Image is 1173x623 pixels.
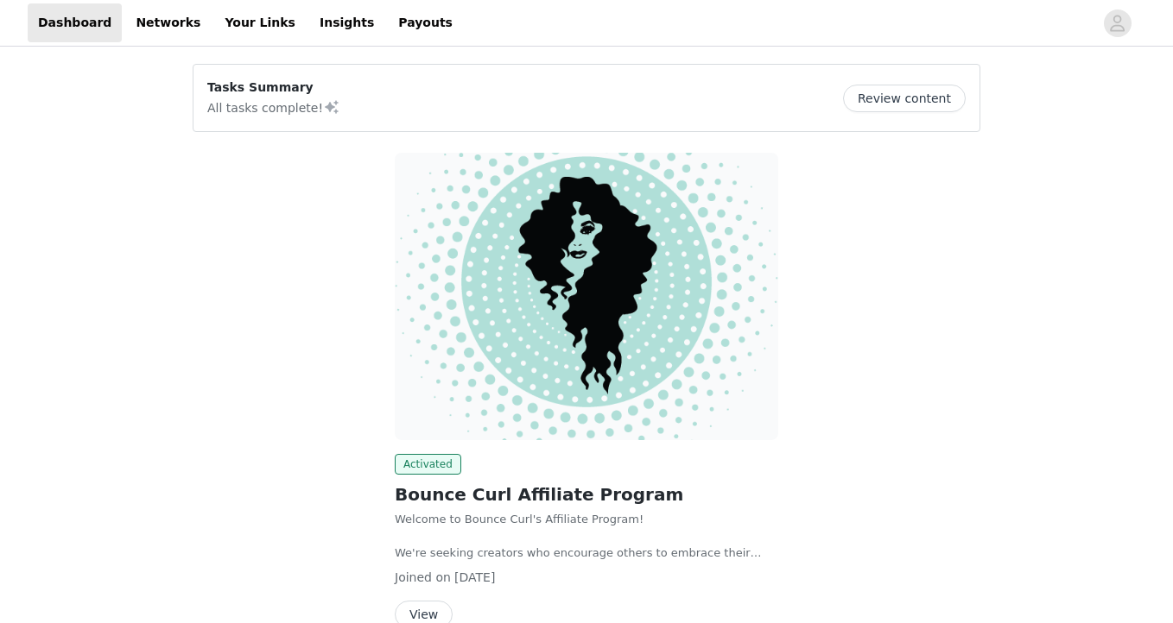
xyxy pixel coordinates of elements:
a: View [395,608,453,621]
p: Welcome to Bounce Curl's Affiliate Program! [395,511,778,528]
span: Joined on [395,570,451,584]
a: Networks [125,3,211,42]
a: Your Links [214,3,306,42]
a: Payouts [388,3,463,42]
a: Dashboard [28,3,122,42]
p: All tasks complete! [207,97,340,117]
button: Review content [843,85,966,112]
div: avatar [1109,9,1125,37]
p: We're seeking creators who encourage others to embrace their natural curls. If this sounds like y... [395,544,778,562]
h2: Bounce Curl Affiliate Program [395,481,778,507]
img: Bounce Curl [395,153,778,440]
p: Tasks Summary [207,79,340,97]
span: Activated [395,454,461,475]
span: [DATE] [454,570,495,584]
a: Insights [309,3,384,42]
